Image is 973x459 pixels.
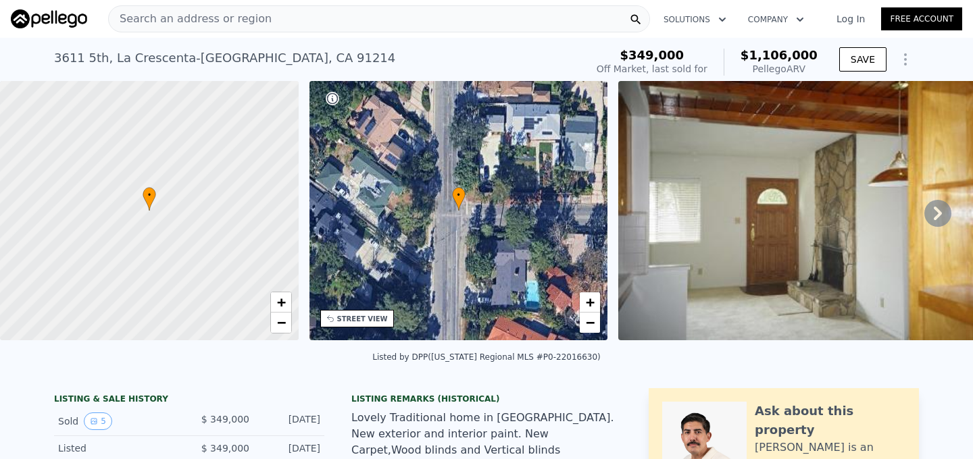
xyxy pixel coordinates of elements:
[351,394,622,404] div: Listing Remarks (Historical)
[372,352,601,362] div: Listed by DPP ([US_STATE] Regional MLS #P0-22016630)
[892,46,919,73] button: Show Options
[820,12,881,26] a: Log In
[271,292,291,313] a: Zoom in
[741,62,818,76] div: Pellego ARV
[452,187,466,211] div: •
[276,314,285,331] span: −
[143,187,156,211] div: •
[620,48,684,62] span: $349,000
[452,189,466,201] span: •
[586,294,595,310] span: +
[276,294,285,310] span: +
[881,7,962,30] a: Free Account
[201,443,249,454] span: $ 349,000
[58,441,178,455] div: Listed
[737,7,815,32] button: Company
[580,292,600,313] a: Zoom in
[11,9,87,28] img: Pellego
[597,62,707,76] div: Off Market, last sold for
[109,11,272,27] span: Search an address or region
[580,313,600,333] a: Zoom out
[741,48,818,62] span: $1,106,000
[54,49,395,67] div: 3611 5th , La Crescenta-[GEOGRAPHIC_DATA] , CA 91214
[58,412,178,430] div: Sold
[201,414,249,425] span: $ 349,000
[755,402,905,439] div: Ask about this property
[54,394,324,407] div: LISTING & SALE HISTORY
[260,441,320,455] div: [DATE]
[260,412,320,430] div: [DATE]
[337,314,388,324] div: STREET VIEW
[653,7,737,32] button: Solutions
[839,47,887,72] button: SAVE
[84,412,112,430] button: View historical data
[271,313,291,333] a: Zoom out
[586,314,595,331] span: −
[143,189,156,201] span: •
